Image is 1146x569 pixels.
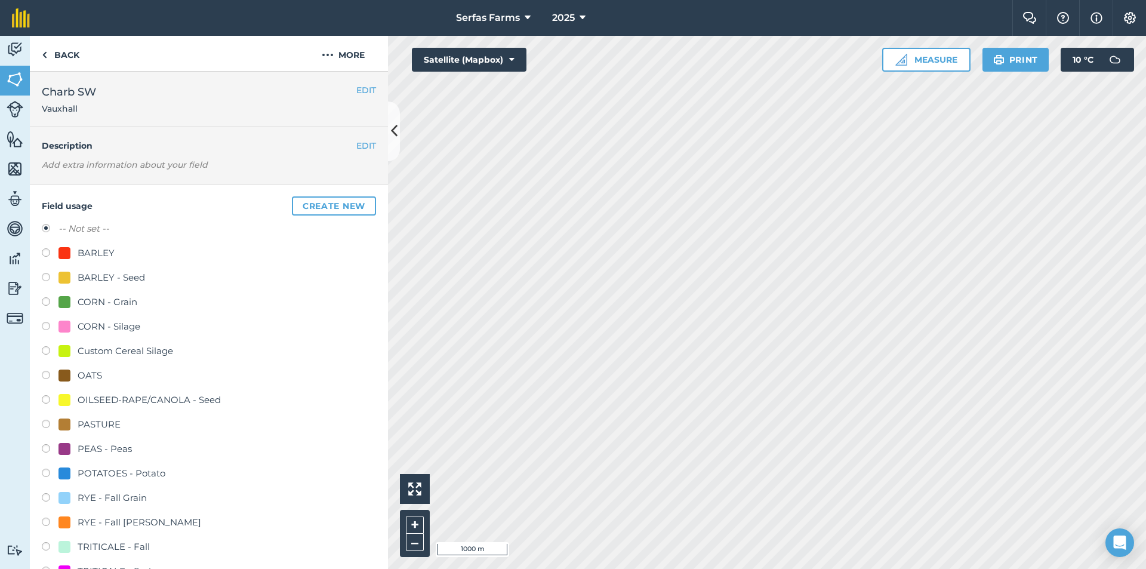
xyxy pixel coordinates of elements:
img: Two speech bubbles overlapping with the left bubble in the forefront [1022,12,1037,24]
h4: Field usage [42,196,376,216]
img: svg+xml;base64,PHN2ZyB4bWxucz0iaHR0cDovL3d3dy53My5vcmcvMjAwMC9zdmciIHdpZHRoPSIxOSIgaGVpZ2h0PSIyNC... [993,53,1005,67]
button: Create new [292,196,376,216]
img: svg+xml;base64,PD94bWwgdmVyc2lvbj0iMS4wIiBlbmNvZGluZz0idXRmLTgiPz4KPCEtLSBHZW5lcmF0b3I6IEFkb2JlIE... [7,190,23,208]
div: PASTURE [78,417,121,432]
img: svg+xml;base64,PHN2ZyB4bWxucz0iaHR0cDovL3d3dy53My5vcmcvMjAwMC9zdmciIHdpZHRoPSIxNyIgaGVpZ2h0PSIxNy... [1090,11,1102,25]
span: Charb SW [42,84,96,100]
div: Open Intercom Messenger [1105,528,1134,557]
img: fieldmargin Logo [12,8,30,27]
div: OATS [78,368,102,383]
div: TRITICALE - Fall [78,540,150,554]
span: 2025 [552,11,575,25]
h4: Description [42,139,376,152]
label: -- Not set -- [58,222,109,236]
button: EDIT [356,84,376,97]
button: Print [982,48,1049,72]
div: RYE - Fall Grain [78,491,147,505]
img: svg+xml;base64,PD94bWwgdmVyc2lvbj0iMS4wIiBlbmNvZGluZz0idXRmLTgiPz4KPCEtLSBHZW5lcmF0b3I6IEFkb2JlIE... [7,41,23,59]
a: Back [30,36,91,71]
span: Vauxhall [42,103,96,115]
img: A question mark icon [1056,12,1070,24]
img: svg+xml;base64,PD94bWwgdmVyc2lvbj0iMS4wIiBlbmNvZGluZz0idXRmLTgiPz4KPCEtLSBHZW5lcmF0b3I6IEFkb2JlIE... [7,310,23,327]
button: Measure [882,48,971,72]
div: BARLEY - Seed [78,270,145,285]
div: CORN - Grain [78,295,137,309]
img: Ruler icon [895,54,907,66]
img: A cog icon [1123,12,1137,24]
div: Custom Cereal Silage [78,344,173,358]
span: Serfas Farms [456,11,520,25]
img: svg+xml;base64,PD94bWwgdmVyc2lvbj0iMS4wIiBlbmNvZGluZz0idXRmLTgiPz4KPCEtLSBHZW5lcmF0b3I6IEFkb2JlIE... [7,279,23,297]
img: svg+xml;base64,PHN2ZyB4bWxucz0iaHR0cDovL3d3dy53My5vcmcvMjAwMC9zdmciIHdpZHRoPSIyMCIgaGVpZ2h0PSIyNC... [322,48,334,62]
button: EDIT [356,139,376,152]
img: svg+xml;base64,PHN2ZyB4bWxucz0iaHR0cDovL3d3dy53My5vcmcvMjAwMC9zdmciIHdpZHRoPSI5IiBoZWlnaHQ9IjI0Ii... [42,48,47,62]
div: POTATOES - Potato [78,466,165,481]
div: CORN - Silage [78,319,140,334]
button: + [406,516,424,534]
img: svg+xml;base64,PD94bWwgdmVyc2lvbj0iMS4wIiBlbmNvZGluZz0idXRmLTgiPz4KPCEtLSBHZW5lcmF0b3I6IEFkb2JlIE... [1103,48,1127,72]
div: BARLEY [78,246,115,260]
div: RYE - Fall [PERSON_NAME] [78,515,201,530]
img: svg+xml;base64,PD94bWwgdmVyc2lvbj0iMS4wIiBlbmNvZGluZz0idXRmLTgiPz4KPCEtLSBHZW5lcmF0b3I6IEFkb2JlIE... [7,545,23,556]
div: PEAS - Peas [78,442,132,456]
em: Add extra information about your field [42,159,208,170]
img: svg+xml;base64,PHN2ZyB4bWxucz0iaHR0cDovL3d3dy53My5vcmcvMjAwMC9zdmciIHdpZHRoPSI1NiIgaGVpZ2h0PSI2MC... [7,70,23,88]
img: Four arrows, one pointing top left, one top right, one bottom right and the last bottom left [408,482,421,496]
img: svg+xml;base64,PHN2ZyB4bWxucz0iaHR0cDovL3d3dy53My5vcmcvMjAwMC9zdmciIHdpZHRoPSI1NiIgaGVpZ2h0PSI2MC... [7,160,23,178]
img: svg+xml;base64,PD94bWwgdmVyc2lvbj0iMS4wIiBlbmNvZGluZz0idXRmLTgiPz4KPCEtLSBHZW5lcmF0b3I6IEFkb2JlIE... [7,101,23,118]
span: 10 ° C [1073,48,1093,72]
img: svg+xml;base64,PD94bWwgdmVyc2lvbj0iMS4wIiBlbmNvZGluZz0idXRmLTgiPz4KPCEtLSBHZW5lcmF0b3I6IEFkb2JlIE... [7,220,23,238]
img: svg+xml;base64,PD94bWwgdmVyc2lvbj0iMS4wIiBlbmNvZGluZz0idXRmLTgiPz4KPCEtLSBHZW5lcmF0b3I6IEFkb2JlIE... [7,250,23,267]
div: OILSEED-RAPE/CANOLA - Seed [78,393,221,407]
button: 10 °C [1061,48,1134,72]
button: Satellite (Mapbox) [412,48,526,72]
img: svg+xml;base64,PHN2ZyB4bWxucz0iaHR0cDovL3d3dy53My5vcmcvMjAwMC9zdmciIHdpZHRoPSI1NiIgaGVpZ2h0PSI2MC... [7,130,23,148]
button: More [298,36,388,71]
button: – [406,534,424,551]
